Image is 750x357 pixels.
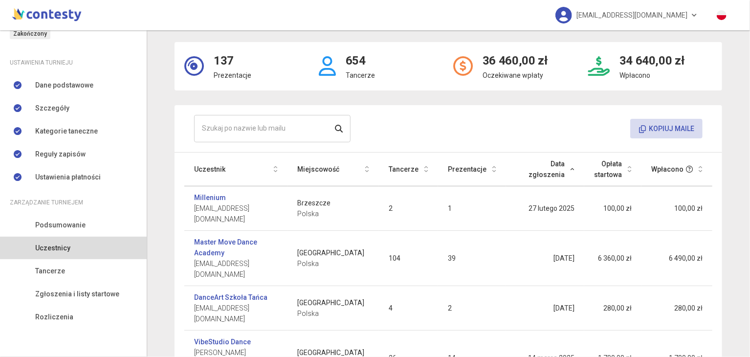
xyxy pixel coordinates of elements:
p: Prezentacje [214,70,251,81]
td: 39 [438,231,506,286]
h2: 137 [214,52,251,70]
span: [EMAIL_ADDRESS][DOMAIN_NAME] [194,258,278,280]
td: 2 [379,186,438,231]
td: 4 [379,286,438,331]
span: [EMAIL_ADDRESS][DOMAIN_NAME] [577,5,688,25]
h2: 34 640,00 zł [619,52,684,70]
a: Master Move Dance Academy [194,237,278,258]
span: [GEOGRAPHIC_DATA] [297,247,369,258]
a: Millenium [194,192,226,203]
div: Ustawienia turnieju [10,57,137,68]
th: Uczestnik [184,153,287,186]
span: Polska [297,208,369,219]
th: Opłata startowa [584,153,641,186]
td: 100,00 zł [584,186,641,231]
p: Oczekiwane wpłaty [483,70,548,81]
td: 100,00 zł [641,186,712,231]
h2: 36 460,00 zł [483,52,548,70]
th: Miejscowość [287,153,379,186]
span: Zarządzanie turniejem [10,197,83,208]
span: Brzeszcze [297,198,369,208]
span: Szczegóły [35,103,69,113]
span: Polska [297,308,369,319]
th: Tancerze [379,153,438,186]
span: Polska [297,258,369,269]
button: Kopiuj maile [630,119,703,138]
span: Dane podstawowe [35,80,93,90]
td: 2 [438,286,506,331]
td: [DATE] [506,286,584,331]
span: [EMAIL_ADDRESS][DOMAIN_NAME] [194,303,278,324]
p: Tancerze [346,70,375,81]
td: 6 360,00 zł [584,231,641,286]
td: 280,00 zł [584,286,641,331]
span: [GEOGRAPHIC_DATA] [297,297,369,308]
td: [DATE] [506,231,584,286]
a: VibeStudio Dance [194,336,251,347]
td: 1 [438,186,506,231]
span: Podsumowanie [35,220,86,230]
th: Prezentacje [438,153,506,186]
span: Wpłacono [651,164,684,175]
span: Uczestnicy [35,243,70,253]
span: Tancerze [35,266,65,276]
td: 6 490,00 zł [641,231,712,286]
span: Zgłoszenia i listy startowe [35,289,119,299]
p: Wpłacono [619,70,684,81]
a: DanceArt Szkoła Tańca [194,292,267,303]
span: Kategorie taneczne [35,126,98,136]
span: Rozliczenia [35,312,73,322]
td: 104 [379,231,438,286]
span: Ustawienia płatności [35,172,101,182]
td: 280,00 zł [641,286,712,331]
h2: 654 [346,52,375,70]
td: 27 lutego 2025 [506,186,584,231]
span: Reguły zapisów [35,149,86,159]
span: [EMAIL_ADDRESS][DOMAIN_NAME] [194,203,278,224]
span: Zakończony [10,28,50,39]
th: Data zgłoszenia [506,153,584,186]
